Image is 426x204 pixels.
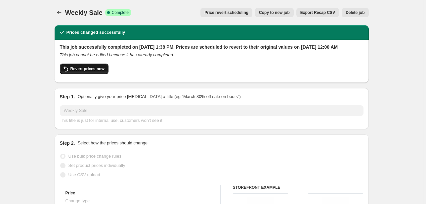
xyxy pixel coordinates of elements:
span: Revert prices now [70,66,105,72]
span: Export Recap CSV [300,10,335,15]
h6: STOREFRONT EXAMPLE [233,185,363,190]
button: Copy to new job [255,8,294,17]
h2: This job successfully completed on [DATE] 1:38 PM. Prices are scheduled to revert to their origin... [60,44,363,50]
span: This title is just for internal use, customers won't see it [60,118,162,123]
span: Set product prices individually [68,163,125,168]
span: Use bulk price change rules [68,154,121,159]
button: Export Recap CSV [296,8,339,17]
input: 30% off holiday sale [60,105,363,116]
p: Optionally give your price [MEDICAL_DATA] a title (eg "March 30% off sale on boots") [77,93,240,100]
h3: Price [65,190,75,196]
span: Price revert scheduling [204,10,248,15]
span: Complete [112,10,129,15]
span: Delete job [346,10,364,15]
p: Select how the prices should change [77,140,148,146]
h2: Step 1. [60,93,75,100]
span: Copy to new job [259,10,290,15]
h2: Prices changed successfully [66,29,125,36]
button: Price change jobs [55,8,64,17]
button: Delete job [342,8,368,17]
button: Revert prices now [60,64,108,74]
button: Price revert scheduling [200,8,252,17]
span: Weekly Sale [65,9,103,16]
span: Use CSV upload [68,172,100,177]
span: Change type [65,198,90,203]
h2: Step 2. [60,140,75,146]
i: This job cannot be edited because it has already completed. [60,52,174,57]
